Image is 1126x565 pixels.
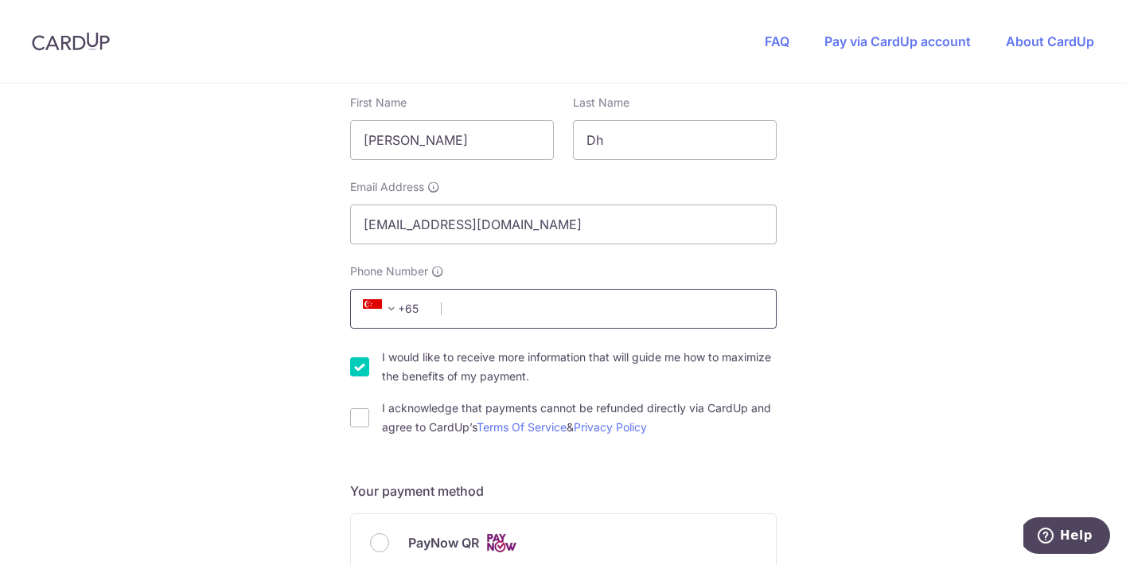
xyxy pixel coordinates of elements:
span: Phone Number [350,263,428,279]
label: I would like to receive more information that will guide me how to maximize the benefits of my pa... [382,348,777,386]
iframe: Opens a widget where you can find more information [1023,517,1110,557]
a: FAQ [765,33,789,49]
a: Terms Of Service [477,420,567,434]
span: +65 [363,299,401,318]
span: PayNow QR [408,533,479,552]
img: CardUp [32,32,110,51]
h5: Your payment method [350,481,777,501]
a: About CardUp [1006,33,1094,49]
div: PayNow QR Cards logo [370,533,757,553]
img: Cards logo [485,533,517,553]
input: First name [350,120,554,160]
input: Email address [350,205,777,244]
label: I acknowledge that payments cannot be refunded directly via CardUp and agree to CardUp’s & [382,399,777,437]
span: Email Address [350,179,424,195]
label: First Name [350,95,407,111]
span: +65 [358,299,430,318]
a: Privacy Policy [574,420,647,434]
label: Last Name [573,95,629,111]
input: Last name [573,120,777,160]
a: Pay via CardUp account [824,33,971,49]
